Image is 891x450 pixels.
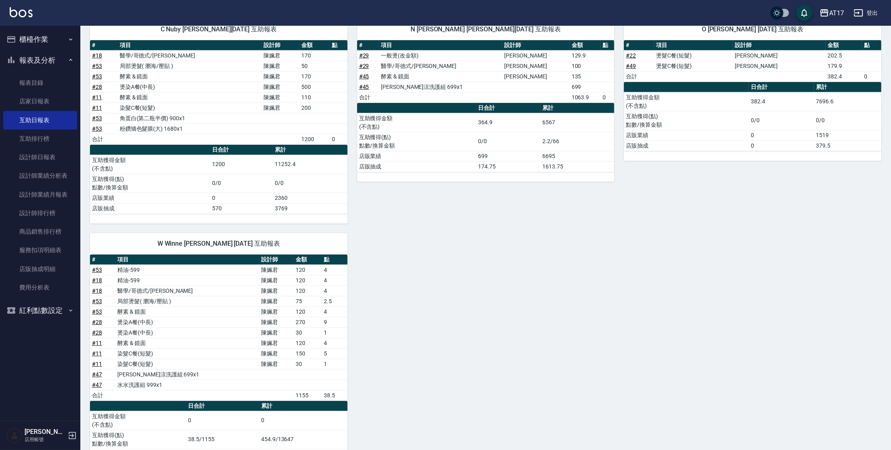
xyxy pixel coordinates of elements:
td: 454.9/13647 [259,430,347,449]
a: #29 [359,63,369,69]
td: 1 [322,359,347,369]
th: 項目 [379,40,502,51]
a: 店販抽成明細 [3,260,77,278]
td: [PERSON_NAME] [733,61,826,71]
td: 129.9 [570,50,601,61]
table: a dense table [357,103,615,172]
td: 270 [294,317,322,327]
td: 7696.6 [814,92,881,111]
td: 醫學/哥德式/[PERSON_NAME] [379,61,502,71]
td: 陳姵君 [259,359,294,369]
td: 0 [259,411,347,430]
td: 醫學/哥德式/[PERSON_NAME] [115,286,259,296]
td: [PERSON_NAME] [502,50,569,61]
a: 互助排行榜 [3,129,77,148]
td: 局部燙髮( 瀏海/壓貼 ) [115,296,259,306]
td: 379.5 [814,140,881,151]
td: 699 [570,82,601,92]
td: 一般燙(改金額) [379,50,502,61]
div: AT17 [829,8,844,18]
td: 陳姵君 [262,50,300,61]
td: 5 [322,348,347,359]
a: 費用分析表 [3,278,77,297]
td: 30 [294,327,322,338]
td: 0 [601,92,614,103]
a: 商品銷售排行榜 [3,222,77,241]
a: #11 [92,361,102,367]
td: 1 [322,327,347,338]
td: 1613.75 [541,161,615,172]
td: 染髮C餐(短髮) [115,348,259,359]
th: 日合計 [749,82,814,92]
button: 登出 [850,6,881,21]
a: #53 [92,308,102,315]
table: a dense table [90,255,347,401]
img: Logo [10,7,33,17]
td: 酵素 & 鏡面 [379,71,502,82]
td: 1155 [294,390,322,401]
td: 38.5/1155 [186,430,259,449]
td: 陳姵君 [259,317,294,327]
td: 2.2/66 [541,132,615,151]
td: 0 [749,130,814,140]
a: 設計師日報表 [3,148,77,166]
th: # [357,40,379,51]
span: W Winne [PERSON_NAME] [DATE] 互助報表 [100,240,338,248]
th: 金額 [294,255,322,265]
td: [PERSON_NAME] [733,50,826,61]
td: 陳姵君 [262,103,300,113]
td: 店販抽成 [624,140,749,151]
img: Person [6,427,22,444]
td: [PERSON_NAME] [502,71,569,82]
th: 累計 [541,103,615,113]
td: 陳姵君 [259,338,294,348]
a: 設計師業績分析表 [3,166,77,185]
td: 364.9 [476,113,541,132]
h5: [PERSON_NAME] [25,428,65,436]
a: 服務扣項明細表 [3,241,77,259]
td: 店販抽成 [357,161,476,172]
button: 報表及分析 [3,50,77,71]
th: 點 [862,40,881,51]
td: 0/0 [814,111,881,130]
td: 粉鑽矯色髮膜(大) 1680x1 [118,123,262,134]
td: 120 [294,306,322,317]
button: AT17 [816,5,847,21]
td: 酵素 & 鏡面 [115,306,259,317]
td: 3769 [273,203,347,214]
th: 日合計 [476,103,541,113]
a: #53 [92,115,102,121]
a: #11 [92,350,102,357]
a: #11 [92,105,102,111]
td: 0/0 [273,174,347,193]
td: 酵素 & 鏡面 [115,338,259,348]
td: 店販抽成 [90,203,210,214]
a: #49 [626,63,636,69]
td: [PERSON_NAME]涼洗護組 699x1 [115,369,259,380]
td: 11252.4 [273,155,347,174]
td: 燙髮C餐(短髮) [654,50,733,61]
td: 局部燙髮( 瀏海/壓貼 ) [118,61,262,71]
td: 110 [299,92,330,103]
td: 陳姵君 [259,306,294,317]
td: 燙染A餐(中長) [115,327,259,338]
td: 醫學/哥德式/[PERSON_NAME] [118,50,262,61]
a: #53 [92,298,102,304]
td: 120 [294,338,322,348]
th: 項目 [118,40,262,51]
td: 互助獲得金額 (不含點) [90,411,186,430]
td: 陳姵君 [259,286,294,296]
td: 179.9 [826,61,862,71]
table: a dense table [90,40,347,145]
td: 4 [322,286,347,296]
a: #53 [92,73,102,80]
td: 0/0 [210,174,273,193]
th: 設計師 [259,255,294,265]
td: 陳姵君 [262,82,300,92]
td: 6567 [541,113,615,132]
td: 2.5 [322,296,347,306]
a: #28 [92,329,102,336]
th: 累計 [814,82,881,92]
a: #53 [92,63,102,69]
a: #28 [92,84,102,90]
